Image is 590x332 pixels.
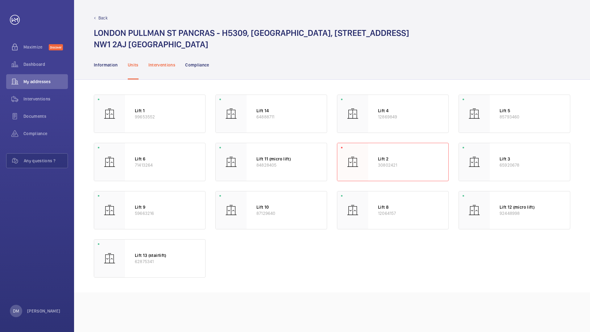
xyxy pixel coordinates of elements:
[256,210,317,216] p: 87129640
[500,210,560,216] p: 92448998
[23,61,68,67] span: Dashboard
[378,156,438,162] p: Lift 2
[500,114,560,120] p: 85793460
[23,79,68,85] span: My addresses
[24,158,68,164] span: Any questions ?
[500,108,560,114] p: Lift 5
[128,62,139,68] p: Units
[135,114,195,120] p: 99653552
[94,27,409,50] h1: LONDON PULLMAN ST PANCRAS - H5309, [GEOGRAPHIC_DATA], [STREET_ADDRESS] NW1 2AJ [GEOGRAPHIC_DATA]
[347,204,359,216] img: elevator.svg
[94,62,118,68] p: Information
[135,252,195,258] p: Lift 13 (stairlift)
[13,308,19,314] p: DM
[23,113,68,119] span: Documents
[225,156,237,168] img: elevator.svg
[98,15,108,21] p: Back
[256,204,317,210] p: Lift 10
[500,204,560,210] p: Lift 12 (micro lift)
[378,114,438,120] p: 12869849
[256,108,317,114] p: Lift 14
[468,156,480,168] img: elevator.svg
[378,204,438,210] p: Lift 8
[135,162,195,168] p: 71413264
[256,114,317,120] p: 64888711
[23,44,49,50] span: Maximize
[347,156,359,168] img: elevator.svg
[135,258,195,265] p: 62875341
[135,210,195,216] p: 59663216
[378,162,438,168] p: 30802421
[135,156,195,162] p: Lift 6
[103,108,116,120] img: elevator.svg
[468,204,480,216] img: elevator.svg
[27,308,60,314] p: [PERSON_NAME]
[256,162,317,168] p: 84828405
[148,62,176,68] p: Interventions
[347,108,359,120] img: elevator.svg
[468,108,480,120] img: elevator.svg
[103,252,116,265] img: elevator.svg
[135,108,195,114] p: Lift 1
[378,210,438,216] p: 12064157
[23,96,68,102] span: Interventions
[500,156,560,162] p: Lift 3
[378,108,438,114] p: Lift 4
[225,204,237,216] img: elevator.svg
[23,130,68,137] span: Compliance
[185,62,209,68] p: Compliance
[103,156,116,168] img: elevator.svg
[500,162,560,168] p: 65920678
[225,108,237,120] img: elevator.svg
[256,156,317,162] p: Lift 11 (micro lift)
[135,204,195,210] p: Lift 9
[103,204,116,216] img: elevator.svg
[49,44,63,50] span: Discover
